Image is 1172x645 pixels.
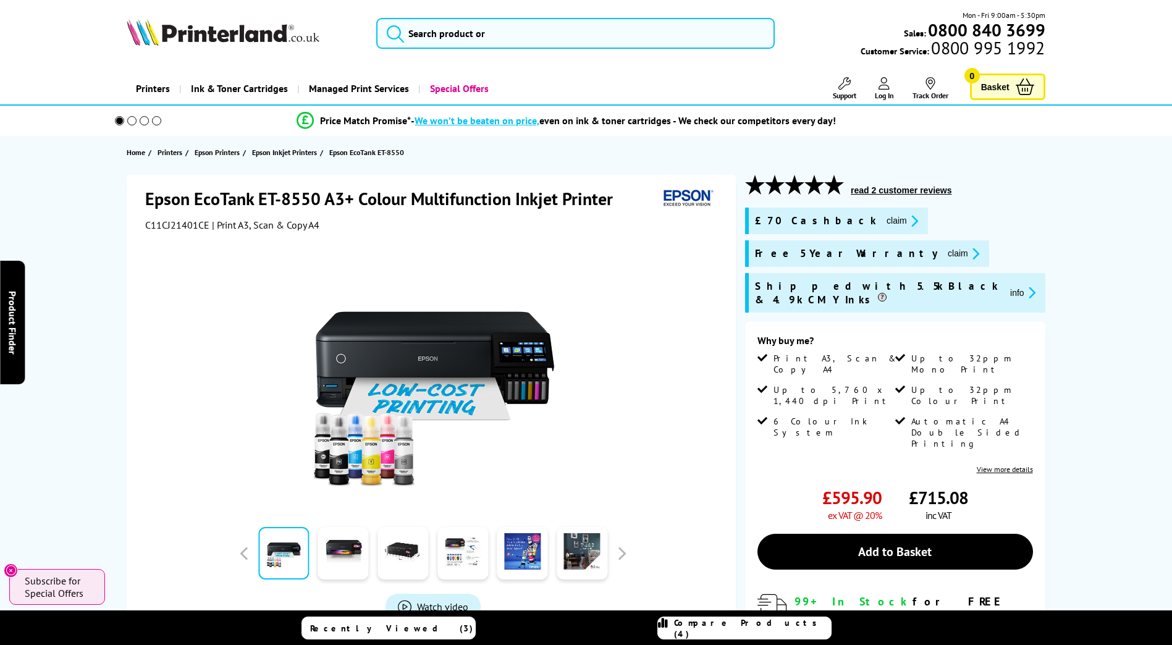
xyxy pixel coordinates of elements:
button: Close [4,563,18,578]
img: Printerland Logo [127,19,319,46]
button: promo-description [944,247,983,261]
span: Customer Service: [861,42,1045,57]
a: Recently Viewed (3) [301,617,476,639]
a: Product_All_Videos [386,594,481,620]
span: Up to 32ppm Colour Print [911,384,1030,407]
span: Mon - Fri 9:00am - 5:30pm [963,9,1045,21]
span: Compare Products (4) [674,617,831,639]
a: Basket 0 [970,74,1045,100]
a: Epson Printers [195,146,243,159]
span: inc VAT [925,509,951,521]
a: Managed Print Services [297,73,418,104]
span: Printers [158,146,182,159]
h1: Epson EcoTank ET-8550 A3+ Colour Multifunction Inkjet Printer [145,187,625,210]
span: 99+ In Stock [795,594,913,609]
a: Track Order [913,77,948,100]
span: Epson Printers [195,146,240,159]
a: 0800 840 3699 [926,24,1045,36]
span: Free 5 Year Warranty [755,247,938,261]
a: Epson Inkjet Printers [252,146,320,159]
a: View more details [977,465,1033,474]
span: C11CJ21401CE [145,219,209,231]
span: 0 [964,68,980,83]
span: Epson EcoTank ET-8550 [329,148,404,157]
span: Basket [981,78,1010,95]
span: Support [833,91,856,100]
a: Log In [875,77,894,100]
span: Epson Inkjet Printers [252,146,317,159]
div: for FREE Next Day Delivery [795,594,1033,623]
span: £715.08 [909,486,968,509]
button: read 2 customer reviews [847,185,955,196]
span: Up to 5,760 x 1,440 dpi Print [774,384,892,407]
a: Compare Products (4) [657,617,832,639]
a: Add to Basket [757,534,1033,570]
span: Ink & Toner Cartridges [191,73,288,104]
span: ex VAT @ 20% [828,509,882,521]
a: Ink & Toner Cartridges [179,73,297,104]
span: Automatic A4 Double Sided Printing [911,416,1030,449]
div: Why buy me? [757,334,1033,353]
span: Price Match Promise* [320,114,411,127]
span: Up to 32ppm Mono Print [911,353,1030,375]
span: £70 Cashback [755,214,877,228]
span: Subscribe for Special Offers [25,575,93,599]
button: promo-description [883,214,922,228]
span: £595.90 [822,486,882,509]
button: promo-description [1006,285,1039,300]
input: Search product or [376,18,775,49]
span: | Print A3, Scan & Copy A4 [212,219,319,231]
span: 0800 995 1992 [929,42,1045,54]
span: Shipped with 5.5k Black & 4.9k CMY Inks [755,279,1000,306]
span: Home [127,146,145,159]
a: Home [127,146,148,159]
a: Printers [158,146,185,159]
a: Printerland Logo [127,19,361,48]
a: Printers [127,73,179,104]
div: - even on ink & toner cartridges - We check our competitors every day! [411,114,836,127]
img: Epson [659,187,715,210]
span: We won’t be beaten on price, [415,114,539,127]
img: Epson EcoTank ET-8550 [312,256,554,498]
span: Log In [875,91,894,100]
span: Recently Viewed (3) [310,623,473,634]
span: Sales: [904,27,926,39]
span: Product Finder [6,291,19,355]
b: 0800 840 3699 [928,19,1045,41]
span: Watch video [417,601,468,613]
li: modal_Promise [98,110,1035,132]
span: Print A3, Scan & Copy A4 [774,353,892,375]
a: Special Offers [418,73,498,104]
a: Support [833,77,856,100]
span: 6 Colour Ink System [774,416,892,438]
